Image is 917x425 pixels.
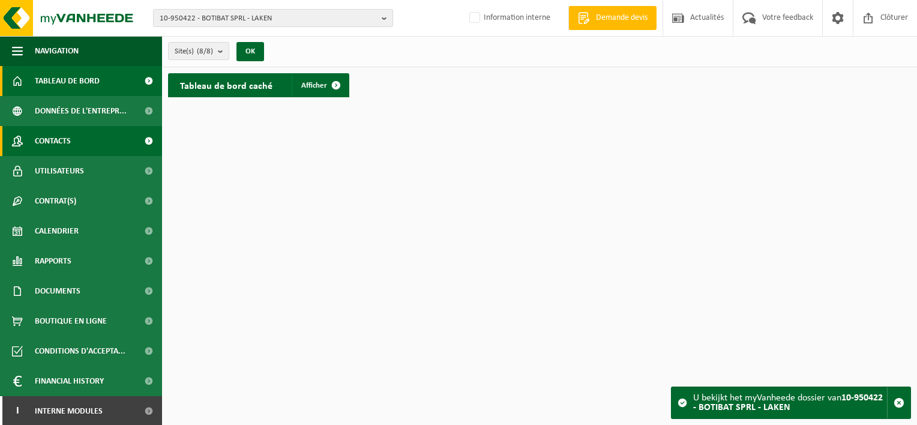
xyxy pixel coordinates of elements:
span: Documents [35,276,80,306]
span: Contacts [35,126,71,156]
div: U bekijkt het myVanheede dossier van [693,387,887,418]
button: Site(s)(8/8) [168,42,229,60]
h2: Tableau de bord caché [168,73,284,97]
strong: 10-950422 - BOTIBAT SPRL - LAKEN [693,393,883,412]
span: Tableau de bord [35,66,100,96]
span: Navigation [35,36,79,66]
span: Afficher [301,82,327,89]
span: Financial History [35,366,104,396]
button: 10-950422 - BOTIBAT SPRL - LAKEN [153,9,393,27]
span: 10-950422 - BOTIBAT SPRL - LAKEN [160,10,377,28]
span: Utilisateurs [35,156,84,186]
label: Information interne [467,9,550,27]
a: Demande devis [568,6,657,30]
span: Demande devis [593,12,651,24]
span: Boutique en ligne [35,306,107,336]
span: Conditions d'accepta... [35,336,125,366]
count: (8/8) [197,47,213,55]
button: OK [236,42,264,61]
span: Contrat(s) [35,186,76,216]
span: Calendrier [35,216,79,246]
a: Afficher [292,73,348,97]
span: Site(s) [175,43,213,61]
span: Données de l'entrepr... [35,96,127,126]
span: Rapports [35,246,71,276]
